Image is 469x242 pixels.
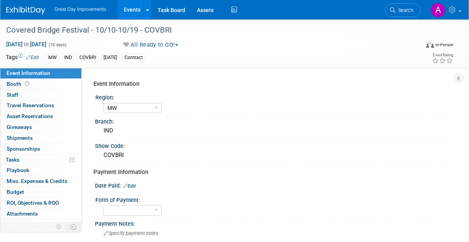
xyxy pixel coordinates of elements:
a: Sponsorships [0,144,81,154]
img: Angelique Critz [431,3,446,17]
a: Asset Reservations [0,111,81,122]
span: Misc. Expenses & Credits [7,178,67,184]
div: Contract [122,54,145,62]
div: COVBRI [101,149,448,161]
a: Attachments [0,209,81,219]
a: ROI, Objectives & ROO [0,198,81,208]
span: Event Information [7,70,50,76]
a: Giveaways [0,122,81,132]
a: Tasks [0,155,81,165]
button: All Ready to GO! [121,41,181,49]
div: Payment Information [93,168,448,176]
a: Booth [0,79,81,89]
span: Search [395,7,413,13]
div: Form of Payment: [95,194,450,204]
div: Date Paid: [95,180,453,190]
div: Payment Notes: [95,218,453,228]
a: Budget [0,187,81,197]
span: Asset Reservations [7,113,53,119]
span: (10 days) [48,42,67,47]
div: Event Rating [432,53,453,57]
span: Sponsorships [7,146,40,152]
span: ROI, Objectives & ROO [7,200,59,206]
div: In-Person [435,42,453,48]
span: Tasks [6,157,19,163]
span: [DATE] [DATE] [6,41,47,48]
span: more [5,221,18,228]
div: IND [62,54,74,62]
a: Edit [26,55,39,60]
div: [DATE] [101,54,119,62]
div: Covered Bridge Festival - 10/10-10/19 - COVBRI [4,23,415,37]
img: Format-Inperson.png [426,42,434,48]
td: Tags [6,53,39,62]
div: Region: [95,92,450,101]
a: Staff [0,90,81,100]
div: Branch: [95,116,453,125]
span: Staff [7,92,18,98]
a: more [0,219,81,230]
td: Toggle Event Tabs [66,222,82,232]
a: Misc. Expenses & Credits [0,176,81,186]
span: Great Day Improvements [54,7,106,12]
span: Travel Reservations [7,102,54,108]
span: Playbook [7,167,29,173]
a: Edit [123,183,136,189]
span: Budget [7,189,24,195]
span: Booth not reserved yet [23,81,31,87]
div: COVBRI [77,54,98,62]
span: Giveaways [7,124,32,130]
div: Event Format [388,40,453,52]
span: Attachments [7,211,38,217]
a: Event Information [0,68,81,78]
span: to [23,41,30,47]
span: Booth [7,81,31,87]
div: Event Information [93,80,448,88]
a: Search [385,3,421,17]
div: Show Code: [95,140,453,150]
span: Shipments [7,135,33,141]
a: Playbook [0,165,81,176]
td: Personalize Event Tab Strip [52,222,66,232]
a: Shipments [0,133,81,143]
div: MW [46,54,59,62]
span: Specify payment notes [104,230,158,236]
div: IND [101,125,448,137]
a: Travel Reservations [0,100,81,111]
img: ExhibitDay [6,7,45,14]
